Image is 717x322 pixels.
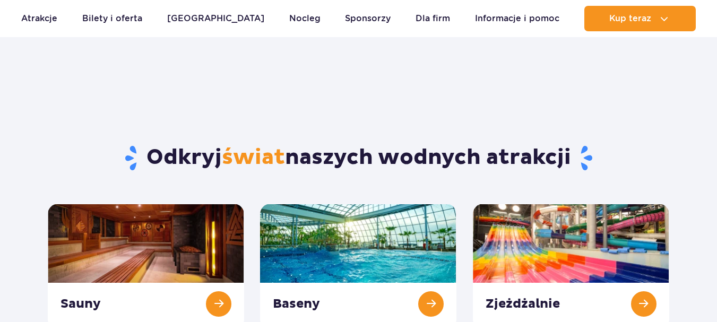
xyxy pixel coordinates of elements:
[222,144,285,171] span: świat
[345,6,391,31] a: Sponsorzy
[82,6,142,31] a: Bilety i oferta
[584,6,696,31] button: Kup teraz
[475,6,559,31] a: Informacje i pomoc
[48,144,669,172] h1: Odkryj naszych wodnych atrakcji
[289,6,321,31] a: Nocleg
[167,6,264,31] a: [GEOGRAPHIC_DATA]
[21,6,57,31] a: Atrakcje
[416,6,450,31] a: Dla firm
[609,14,651,23] span: Kup teraz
